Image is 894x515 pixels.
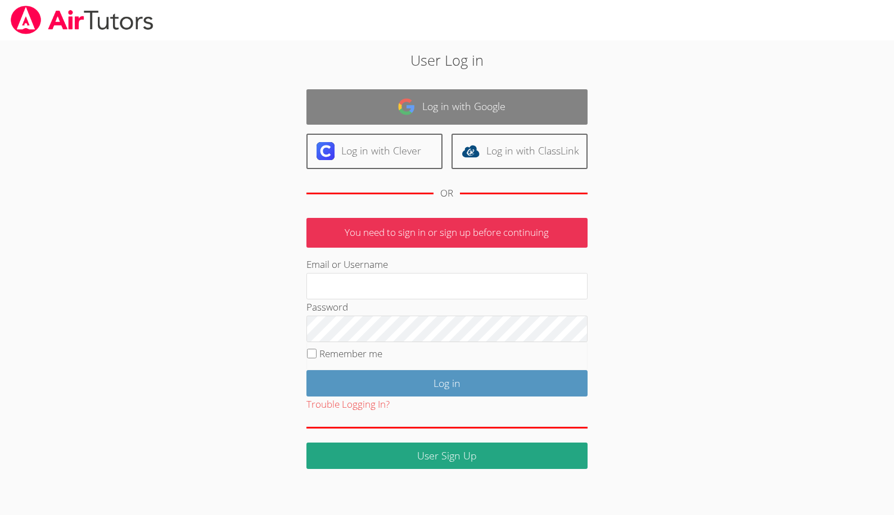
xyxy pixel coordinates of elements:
[317,142,335,160] img: clever-logo-6eab21bc6e7a338710f1a6ff85c0baf02591cd810cc4098c63d3a4b26e2feb20.svg
[206,49,689,71] h2: User Log in
[306,258,388,271] label: Email or Username
[319,347,382,360] label: Remember me
[440,185,453,202] div: OR
[306,89,588,125] a: Log in with Google
[306,396,390,413] button: Trouble Logging In?
[306,370,588,396] input: Log in
[306,443,588,469] a: User Sign Up
[451,134,588,169] a: Log in with ClassLink
[306,218,588,248] p: You need to sign in or sign up before continuing
[462,142,480,160] img: classlink-logo-d6bb404cc1216ec64c9a2012d9dc4662098be43eaf13dc465df04b49fa7ab582.svg
[398,98,416,116] img: google-logo-50288ca7cdecda66e5e0955fdab243c47b7ad437acaf1139b6f446037453330a.svg
[306,300,348,313] label: Password
[306,134,443,169] a: Log in with Clever
[10,6,155,34] img: airtutors_banner-c4298cdbf04f3fff15de1276eac7730deb9818008684d7c2e4769d2f7ddbe033.png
